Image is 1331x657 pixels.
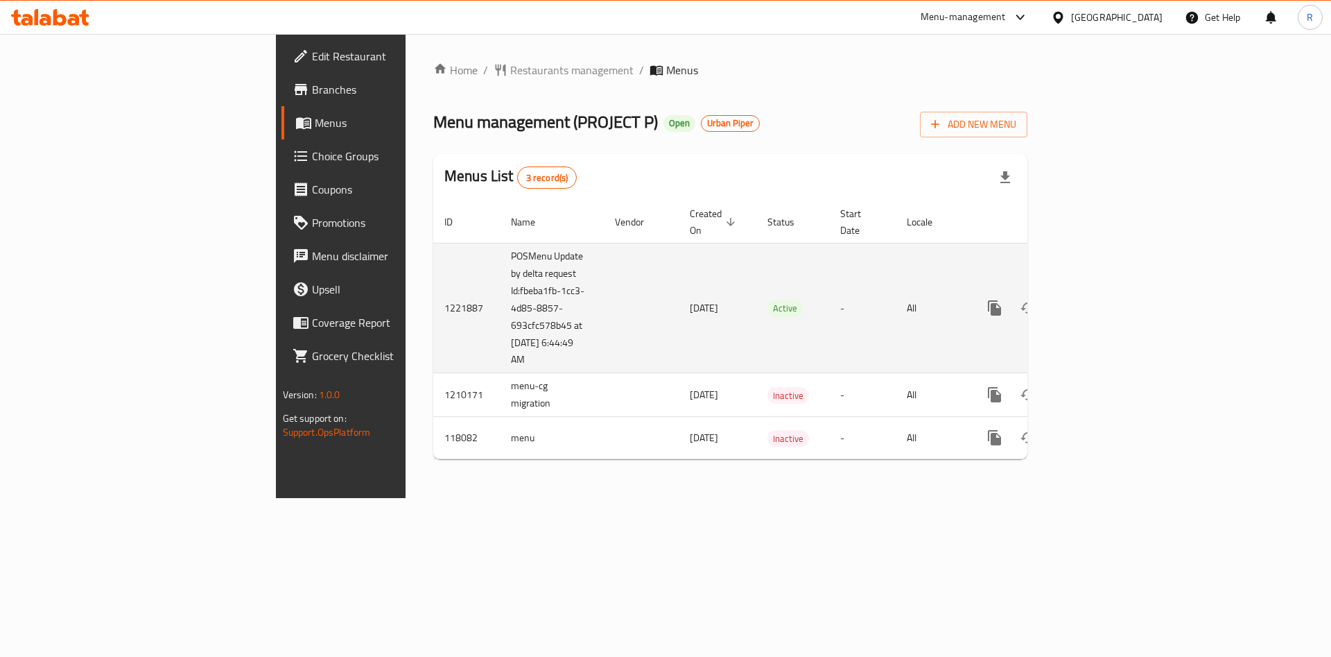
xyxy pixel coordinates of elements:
span: Edit Restaurant [312,48,487,65]
a: Branches [281,73,498,106]
td: POSMenu Update by delta request Id:fbeba1fb-1cc3-4d85-8857-693cfc578b45 at [DATE] 6:44:49 AM [500,243,604,373]
button: Change Status [1011,421,1045,454]
span: Name [511,214,553,230]
td: All [896,417,967,459]
td: menu-cg migration [500,373,604,417]
div: Export file [989,161,1022,194]
span: R [1307,10,1313,25]
a: Coverage Report [281,306,498,339]
button: Add New Menu [920,112,1027,137]
a: Edit Restaurant [281,40,498,73]
div: Inactive [767,430,809,447]
div: [GEOGRAPHIC_DATA] [1071,10,1163,25]
li: / [639,62,644,78]
div: Active [767,300,803,317]
td: All [896,243,967,373]
span: Active [767,300,803,316]
td: menu [500,417,604,459]
table: enhanced table [433,201,1122,460]
span: [DATE] [690,386,718,404]
span: [DATE] [690,429,718,447]
button: more [978,378,1011,411]
a: Support.OpsPlatform [283,423,371,441]
th: Actions [967,201,1122,244]
div: Menu-management [921,9,1006,26]
span: Open [663,117,695,129]
a: Grocery Checklist [281,339,498,373]
div: Total records count [517,167,577,189]
span: Coverage Report [312,314,487,331]
span: Version: [283,386,317,404]
span: Grocery Checklist [312,348,487,364]
h2: Menus List [444,166,577,189]
span: Add New Menu [931,116,1016,133]
td: All [896,373,967,417]
span: Coupons [312,181,487,198]
td: - [829,243,896,373]
td: - [829,373,896,417]
span: Menu management ( PROJECT P ) [433,106,658,137]
a: Menu disclaimer [281,239,498,273]
span: ID [444,214,471,230]
div: Inactive [767,387,809,404]
button: more [978,421,1011,454]
span: Inactive [767,431,809,447]
a: Coupons [281,173,498,206]
span: 3 record(s) [518,171,577,185]
span: Locale [907,214,950,230]
span: Start Date [840,205,879,239]
a: Restaurants management [494,62,634,78]
span: Urban Piper [702,117,759,129]
button: Change Status [1011,291,1045,325]
div: Open [663,115,695,132]
td: - [829,417,896,459]
span: Inactive [767,388,809,404]
span: Menus [315,114,487,131]
span: Vendor [615,214,662,230]
span: [DATE] [690,299,718,317]
span: Branches [312,81,487,98]
span: 1.0.0 [319,386,340,404]
span: Menu disclaimer [312,248,487,264]
a: Upsell [281,273,498,306]
span: Upsell [312,281,487,298]
a: Menus [281,106,498,139]
span: Status [767,214,812,230]
span: Choice Groups [312,148,487,164]
span: Created On [690,205,740,239]
span: Menus [666,62,698,78]
button: more [978,291,1011,325]
nav: breadcrumb [433,62,1027,78]
span: Get support on: [283,409,347,427]
span: Promotions [312,214,487,231]
a: Choice Groups [281,139,498,173]
span: Restaurants management [510,62,634,78]
a: Promotions [281,206,498,239]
